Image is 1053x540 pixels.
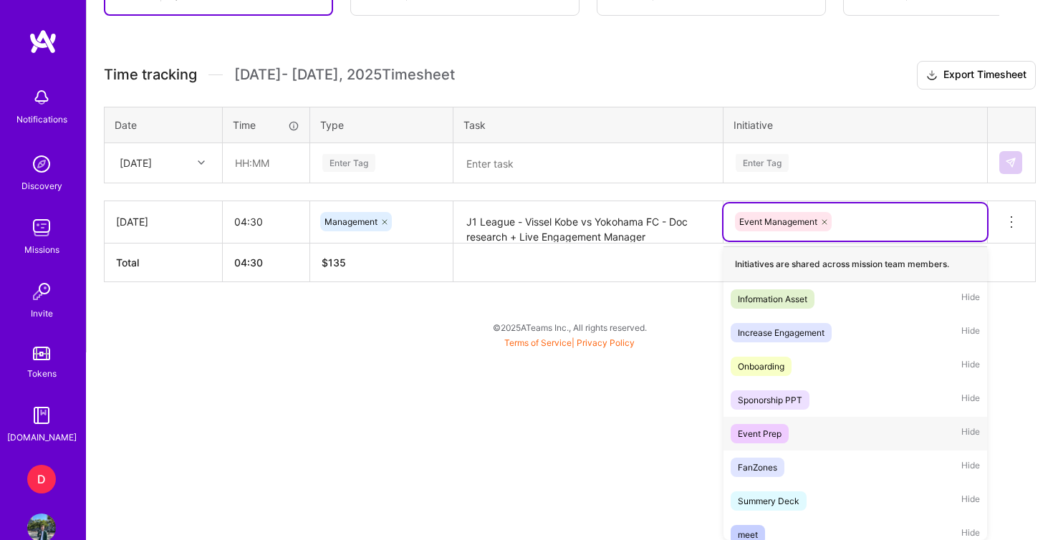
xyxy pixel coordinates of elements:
[738,325,824,340] div: Increase Engagement
[27,366,57,381] div: Tokens
[324,216,378,227] span: Management
[504,337,635,348] span: |
[27,150,56,178] img: discovery
[27,83,56,112] img: bell
[738,359,784,374] div: Onboarding
[31,306,53,321] div: Invite
[738,426,782,441] div: Event Prep
[961,357,980,376] span: Hide
[453,107,723,143] th: Task
[21,178,62,193] div: Discovery
[223,203,309,241] input: HH:MM
[27,277,56,306] img: Invite
[1005,157,1016,168] img: Submit
[961,491,980,511] span: Hide
[24,465,59,493] a: D
[120,155,152,170] div: [DATE]
[234,66,455,84] span: [DATE] - [DATE] , 2025 Timesheet
[577,337,635,348] a: Privacy Policy
[29,29,57,54] img: logo
[736,152,789,174] div: Enter Tag
[738,460,777,475] div: FanZones
[455,203,721,242] textarea: J1 League - Vissel Kobe vs Yokohama FC - Doc research + Live Engagement Manager
[926,68,938,83] i: icon Download
[33,347,50,360] img: tokens
[223,144,309,182] input: HH:MM
[739,216,817,227] span: Event Management
[322,256,346,269] span: $ 135
[961,458,980,477] span: Hide
[104,66,197,84] span: Time tracking
[233,117,299,132] div: Time
[723,246,987,282] div: Initiatives are shared across mission team members.
[27,213,56,242] img: teamwork
[16,112,67,127] div: Notifications
[738,392,802,408] div: Sponorship PPT
[961,390,980,410] span: Hide
[105,243,223,281] th: Total
[27,465,56,493] div: D
[116,214,211,229] div: [DATE]
[322,152,375,174] div: Enter Tag
[738,493,799,508] div: Summery Deck
[734,117,977,132] div: Initiative
[27,401,56,430] img: guide book
[738,291,807,307] div: Information Asset
[105,107,223,143] th: Date
[223,243,310,281] th: 04:30
[86,309,1053,345] div: © 2025 ATeams Inc., All rights reserved.
[7,430,77,445] div: [DOMAIN_NAME]
[310,107,453,143] th: Type
[961,289,980,309] span: Hide
[961,323,980,342] span: Hide
[504,337,572,348] a: Terms of Service
[917,61,1036,90] button: Export Timesheet
[24,242,59,257] div: Missions
[198,159,205,166] i: icon Chevron
[961,424,980,443] span: Hide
